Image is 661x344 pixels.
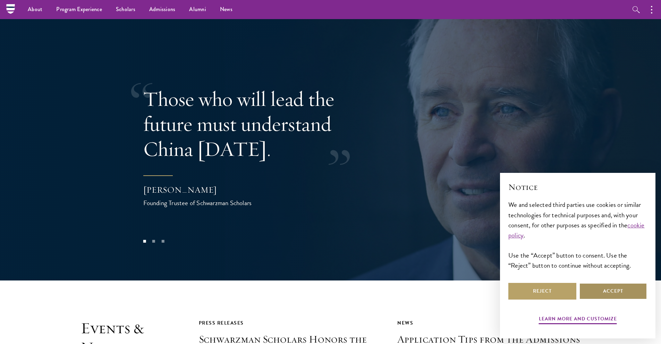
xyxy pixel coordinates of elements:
[397,319,581,327] div: News
[508,200,647,270] div: We and selected third parties use cookies or similar technologies for technical purposes and, wit...
[158,237,167,246] button: 3 of 3
[143,184,282,196] div: [PERSON_NAME]
[140,237,149,246] button: 1 of 3
[508,220,645,240] a: cookie policy
[149,237,158,246] button: 2 of 3
[539,314,617,325] button: Learn more and customize
[199,319,382,327] div: Press Releases
[143,86,369,161] p: Those who will lead the future must understand China [DATE].
[143,198,282,208] div: Founding Trustee of Schwarzman Scholars
[508,181,647,193] h2: Notice
[579,283,647,300] button: Accept
[508,283,576,300] button: Reject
